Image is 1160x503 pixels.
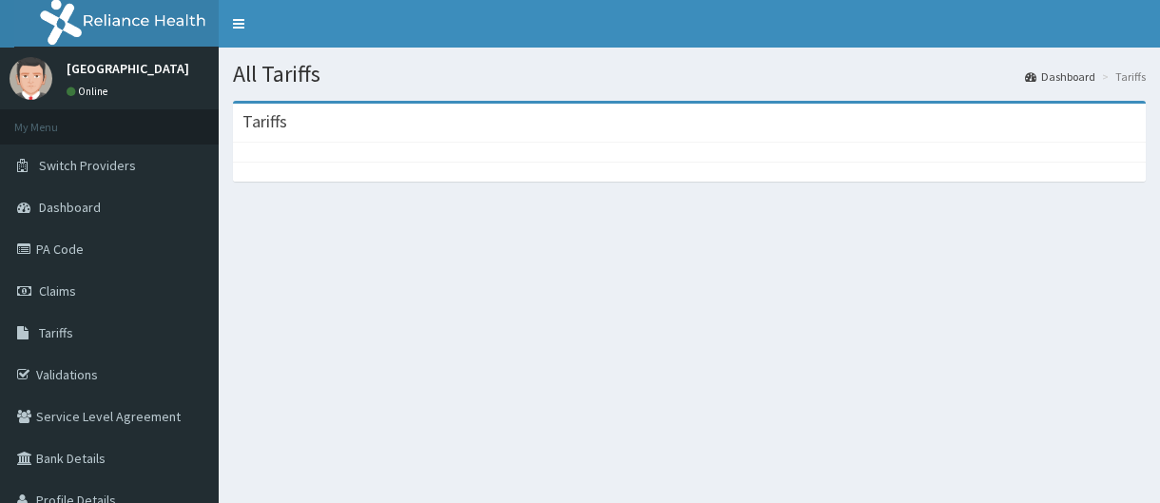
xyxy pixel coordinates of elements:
[39,199,101,216] span: Dashboard
[10,57,52,100] img: User Image
[242,113,287,130] h3: Tariffs
[67,62,189,75] p: [GEOGRAPHIC_DATA]
[67,85,112,98] a: Online
[39,324,73,341] span: Tariffs
[39,157,136,174] span: Switch Providers
[39,282,76,300] span: Claims
[1097,68,1146,85] li: Tariffs
[1025,68,1095,85] a: Dashboard
[233,62,1146,87] h1: All Tariffs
